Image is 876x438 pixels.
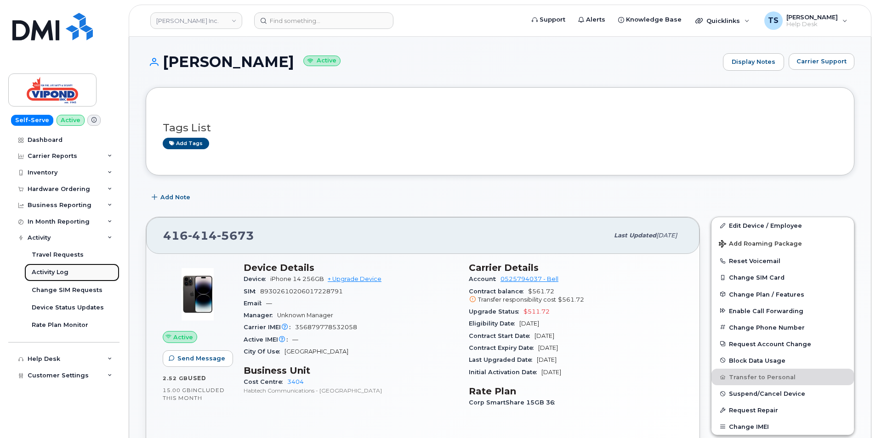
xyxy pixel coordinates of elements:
button: Send Message [163,350,233,367]
h1: [PERSON_NAME] [146,54,718,70]
span: Last updated [614,232,656,239]
button: Transfer to Personal [711,369,854,385]
span: Enable Call Forwarding [729,307,803,314]
span: [GEOGRAPHIC_DATA] [284,348,348,355]
span: $561.72 [469,288,683,304]
span: — [266,300,272,307]
span: Suspend/Cancel Device [729,390,805,397]
span: Eligibility Date [469,320,519,327]
h3: Carrier Details [469,262,683,273]
span: used [188,375,206,382]
button: Carrier Support [789,53,854,70]
button: Add Roaming Package [711,234,854,253]
span: Account [469,275,501,282]
span: $511.72 [523,308,550,315]
button: Change Plan / Features [711,286,854,303]
span: Add Note [160,193,190,202]
h3: Rate Plan [469,386,683,397]
span: Email [244,300,266,307]
span: [DATE] [538,344,558,351]
button: Add Note [146,189,198,206]
span: [DATE] [541,369,561,376]
span: Cost Centre [244,378,287,385]
span: Device [244,275,270,282]
button: Request Account Change [711,336,854,352]
span: iPhone 14 256GB [270,275,324,282]
span: Active IMEI [244,336,292,343]
span: Change Plan / Features [729,291,804,298]
button: Block Data Usage [711,352,854,369]
small: Active [303,56,341,66]
button: Suspend/Cancel Device [711,385,854,402]
span: Corp SmartShare 15GB 36 [469,399,559,406]
a: 0525794037 - Bell [501,275,558,282]
span: 2.52 GB [163,375,188,382]
span: 416 [163,229,254,242]
button: Reset Voicemail [711,253,854,269]
button: Change Phone Number [711,319,854,336]
p: Habtech Communications - [GEOGRAPHIC_DATA] [244,387,458,394]
span: $561.72 [558,296,584,303]
span: [DATE] [656,232,677,239]
span: Contract Start Date [469,332,535,339]
span: 5673 [217,229,254,242]
button: Enable Call Forwarding [711,303,854,319]
span: Carrier IMEI [244,324,295,331]
span: Contract balance [469,288,528,295]
span: Initial Activation Date [469,369,541,376]
span: [DATE] [535,332,554,339]
span: [DATE] [519,320,539,327]
a: Edit Device / Employee [711,217,854,234]
span: City Of Use [244,348,284,355]
h3: Business Unit [244,365,458,376]
span: Send Message [177,354,225,363]
span: 414 [188,229,217,242]
a: Display Notes [723,53,784,71]
span: Upgrade Status [469,308,523,315]
span: Last Upgraded Date [469,356,537,363]
span: Contract Expiry Date [469,344,538,351]
span: Manager [244,312,277,319]
h3: Device Details [244,262,458,273]
h3: Tags List [163,122,837,134]
span: Carrier Support [796,57,847,66]
button: Change SIM Card [711,269,854,286]
a: 3404 [287,378,304,385]
span: [DATE] [537,356,557,363]
span: 356879778532058 [295,324,357,331]
span: Unknown Manager [277,312,333,319]
button: Request Repair [711,402,854,418]
a: Add tags [163,138,209,149]
span: 15.00 GB [163,387,191,393]
span: SIM [244,288,260,295]
img: image20231002-3703462-njx0qo.jpeg [170,267,225,322]
span: 89302610206017228791 [260,288,343,295]
span: — [292,336,298,343]
span: Active [173,333,193,342]
span: included this month [163,387,225,402]
a: + Upgrade Device [328,275,381,282]
span: Transfer responsibility cost [478,296,556,303]
button: Change IMEI [711,418,854,435]
span: Add Roaming Package [719,240,802,249]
